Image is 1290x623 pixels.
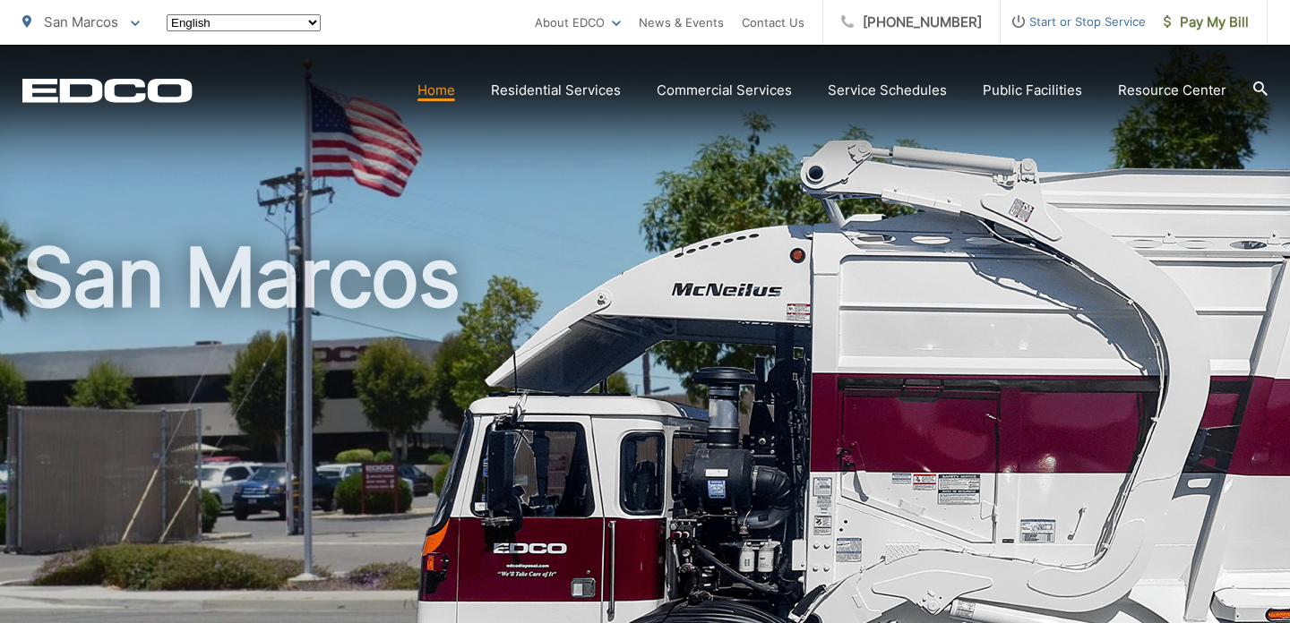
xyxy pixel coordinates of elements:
a: Resource Center [1118,80,1226,101]
a: Residential Services [491,80,621,101]
a: Contact Us [742,12,804,33]
select: Select a language [167,14,321,31]
a: Service Schedules [828,80,947,101]
a: Commercial Services [657,80,792,101]
span: San Marcos [44,13,118,30]
a: Home [417,80,455,101]
a: EDCD logo. Return to the homepage. [22,78,193,103]
a: Public Facilities [983,80,1082,101]
a: News & Events [639,12,724,33]
a: About EDCO [535,12,621,33]
span: Pay My Bill [1164,12,1249,33]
